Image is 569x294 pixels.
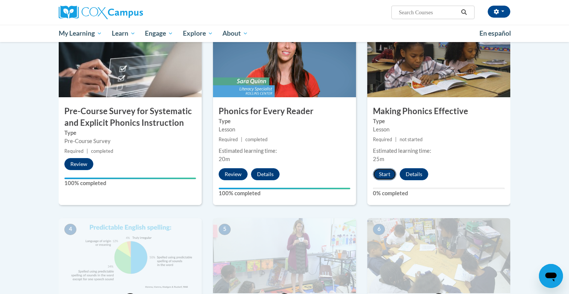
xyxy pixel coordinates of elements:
div: Your progress [219,188,350,189]
span: completed [245,137,268,142]
span: Required [64,148,84,154]
a: Learn [107,25,140,42]
span: Engage [145,29,173,38]
label: 100% completed [64,179,196,187]
span: 25m [373,156,384,162]
label: Type [219,117,350,125]
img: Cox Campus [59,6,143,19]
img: Course Image [59,22,202,97]
a: Engage [140,25,178,42]
span: not started [400,137,423,142]
span: En español [479,29,511,37]
a: My Learning [54,25,107,42]
span: About [222,29,248,38]
div: Lesson [373,125,505,134]
div: Estimated learning time: [219,147,350,155]
span: | [87,148,88,154]
input: Search Courses [398,8,458,17]
img: Course Image [367,22,510,97]
a: Explore [178,25,218,42]
a: About [218,25,253,42]
span: Explore [183,29,213,38]
h3: Pre-Course Survey for Systematic and Explicit Phonics Instruction [59,106,202,129]
button: Review [219,168,248,180]
img: Course Image [213,218,356,293]
span: 5 [219,224,231,235]
div: Pre-Course Survey [64,137,196,145]
label: Type [373,117,505,125]
label: Type [64,129,196,137]
div: Lesson [219,125,350,134]
a: Cox Campus [59,6,202,19]
button: Start [373,168,396,180]
button: Review [64,158,93,170]
span: 4 [64,224,76,235]
a: En español [475,26,516,41]
span: | [395,137,397,142]
span: My Learning [59,29,102,38]
button: Search [458,8,470,17]
label: 100% completed [219,189,350,198]
span: | [241,137,242,142]
span: Learn [112,29,135,38]
span: Required [219,137,238,142]
span: 20m [219,156,230,162]
img: Course Image [213,22,356,97]
div: Estimated learning time: [373,147,505,155]
span: 6 [373,224,385,235]
button: Details [400,168,428,180]
h3: Making Phonics Effective [367,106,510,117]
span: Required [373,137,392,142]
div: Main menu [47,25,522,42]
img: Course Image [367,218,510,293]
h3: Phonics for Every Reader [213,106,356,117]
img: Course Image [59,218,202,293]
iframe: Button to launch messaging window [539,264,563,288]
button: Account Settings [488,6,510,18]
label: 0% completed [373,189,505,198]
span: completed [91,148,113,154]
div: Your progress [64,178,196,179]
button: Details [251,168,280,180]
